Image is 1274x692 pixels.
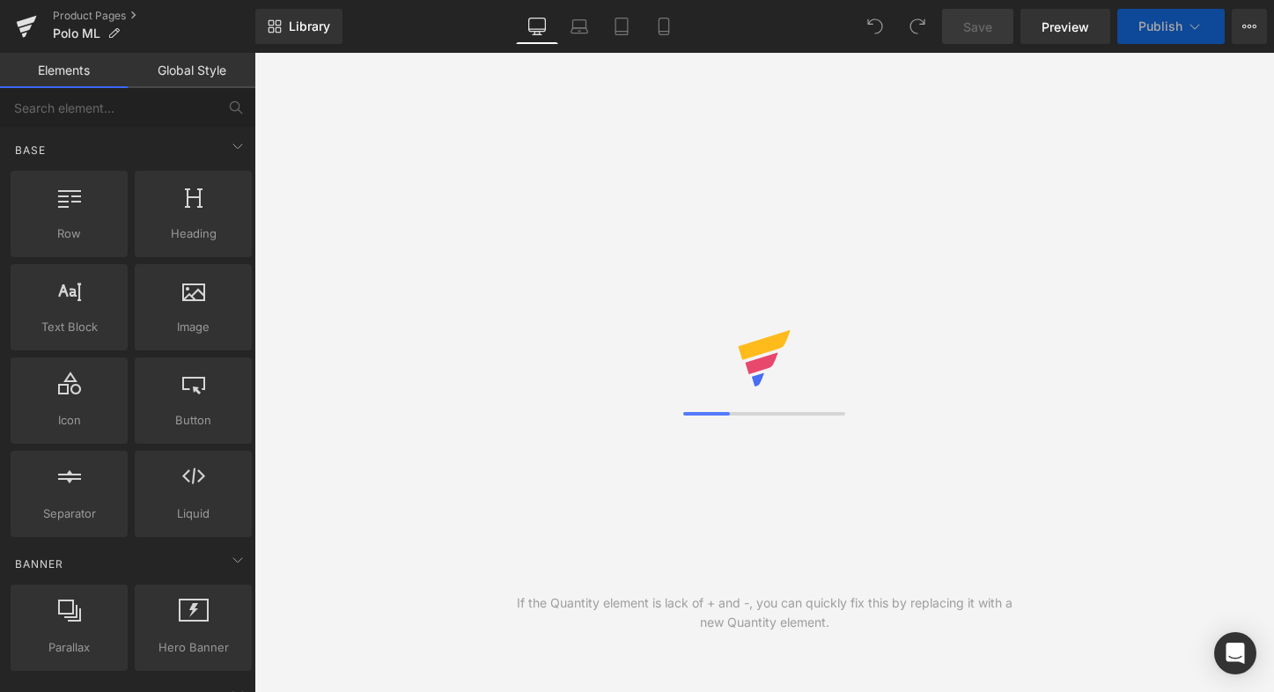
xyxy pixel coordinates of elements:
[510,593,1020,632] div: If the Quantity element is lack of + and -, you can quickly fix this by replacing it with a new Q...
[255,9,342,44] a: New Library
[643,9,685,44] a: Mobile
[1138,19,1182,33] span: Publish
[1020,9,1110,44] a: Preview
[16,411,122,430] span: Icon
[1117,9,1225,44] button: Publish
[140,638,247,657] span: Hero Banner
[1232,9,1267,44] button: More
[1042,18,1089,36] span: Preview
[140,318,247,336] span: Image
[516,9,558,44] a: Desktop
[1214,632,1256,674] div: Open Intercom Messenger
[16,318,122,336] span: Text Block
[13,142,48,158] span: Base
[140,411,247,430] span: Button
[140,504,247,523] span: Liquid
[558,9,600,44] a: Laptop
[16,225,122,243] span: Row
[53,9,255,23] a: Product Pages
[289,18,330,34] span: Library
[858,9,893,44] button: Undo
[140,225,247,243] span: Heading
[900,9,935,44] button: Redo
[128,53,255,88] a: Global Style
[600,9,643,44] a: Tablet
[963,18,992,36] span: Save
[16,504,122,523] span: Separator
[16,638,122,657] span: Parallax
[13,556,65,572] span: Banner
[53,26,100,40] span: Polo ML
